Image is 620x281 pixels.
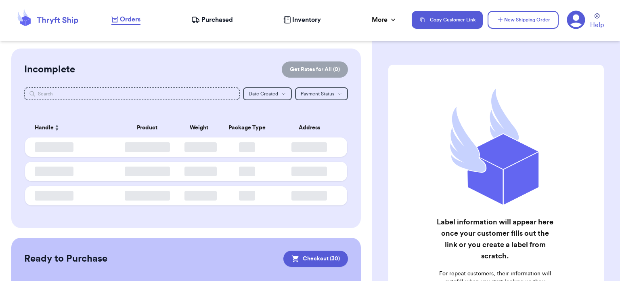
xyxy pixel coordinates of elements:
a: Orders [111,15,140,25]
button: Date Created [243,87,292,100]
h2: Ready to Purchase [24,252,107,265]
a: Inventory [283,15,321,25]
th: Package Type [218,118,276,137]
div: More [372,15,397,25]
h2: Label information will appear here once your customer fills out the link or you create a label fr... [435,216,555,262]
th: Weight [180,118,218,137]
button: Payment Status [295,87,348,100]
th: Address [276,118,347,137]
span: Purchased [201,15,233,25]
span: Help [590,20,604,30]
th: Product [115,118,180,137]
span: Handle [35,124,54,132]
span: Inventory [292,15,321,25]
span: Orders [120,15,140,24]
input: Search [24,87,240,100]
button: Copy Customer Link [412,11,483,29]
span: Date Created [249,91,278,96]
a: Purchased [191,15,233,25]
button: New Shipping Order [488,11,559,29]
button: Get Rates for All (0) [282,61,348,78]
h2: Incomplete [24,63,75,76]
a: Help [590,13,604,30]
button: Checkout (30) [283,251,348,267]
span: Payment Status [301,91,334,96]
button: Sort ascending [54,123,60,133]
